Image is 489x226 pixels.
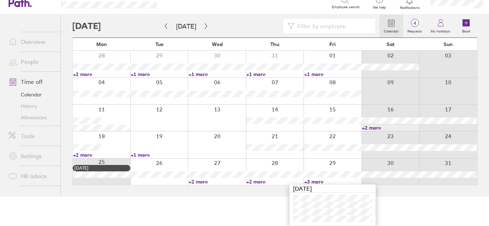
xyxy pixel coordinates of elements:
[73,71,130,77] a: +2 more
[170,20,202,32] button: [DATE]
[362,125,419,131] a: +2 more
[246,71,303,77] a: +1 more
[387,41,394,47] span: Sat
[295,19,371,33] input: Filter by employee
[270,41,279,47] span: Thu
[458,27,475,34] label: Book
[155,41,164,47] span: Tue
[398,6,421,10] span: Notifications
[426,15,455,37] a: My holidays
[426,27,455,34] label: My holidays
[3,35,60,49] a: Overview
[131,71,188,77] a: +1 more
[3,100,60,112] a: History
[290,185,376,193] div: [DATE]
[455,15,478,37] a: Book
[246,179,303,185] a: +2 more
[189,179,246,185] a: +2 more
[379,15,403,37] a: Calendar
[131,152,188,158] a: +1 more
[3,149,60,163] a: Settings
[73,152,130,158] a: +2 more
[3,55,60,69] a: People
[304,71,361,77] a: +1 more
[3,89,60,100] a: Calendar
[403,27,426,34] label: Requests
[3,169,60,183] a: HR advice
[3,129,60,143] a: Tools
[332,5,360,9] span: Employee search
[379,27,403,34] label: Calendar
[444,41,453,47] span: Sun
[3,75,60,89] a: Time off
[3,112,60,123] a: Allowances
[189,71,246,77] a: +1 more
[368,5,391,10] span: Get help
[329,41,336,47] span: Fri
[212,41,223,47] span: Wed
[96,41,107,47] span: Mon
[403,15,426,37] a: 4Requests
[74,166,129,171] div: [DATE]
[403,20,426,26] span: 4
[304,179,361,185] a: +3 more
